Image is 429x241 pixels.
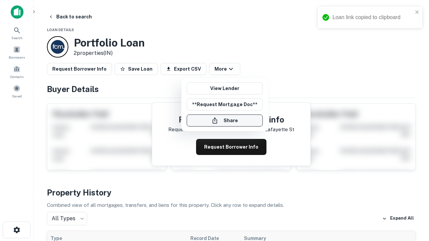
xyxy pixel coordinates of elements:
iframe: Chat Widget [395,166,429,198]
button: close [415,9,420,16]
a: View Lender [187,82,263,94]
button: **Request Mortgage Doc** [187,98,263,110]
button: Share [187,114,263,127]
div: Loan link copied to clipboard [332,13,413,21]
